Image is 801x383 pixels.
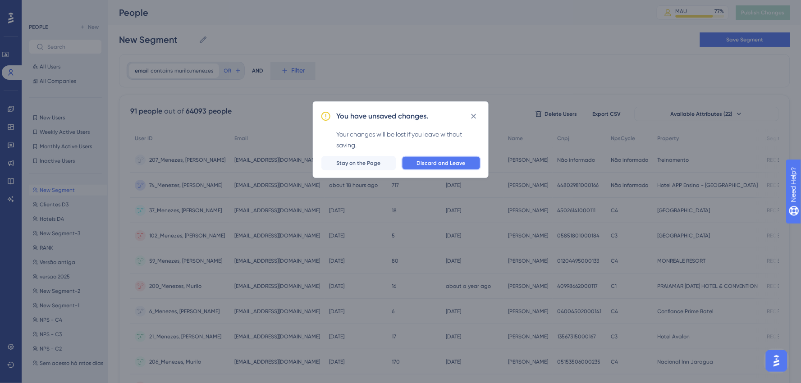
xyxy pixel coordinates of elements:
div: Your changes will be lost if you leave without saving. [337,129,481,150]
iframe: UserGuiding AI Assistant Launcher [763,347,790,374]
span: Need Help? [21,2,56,13]
span: Discard and Leave [417,160,466,167]
h2: You have unsaved changes. [337,111,429,122]
span: Stay on the Page [337,160,381,167]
